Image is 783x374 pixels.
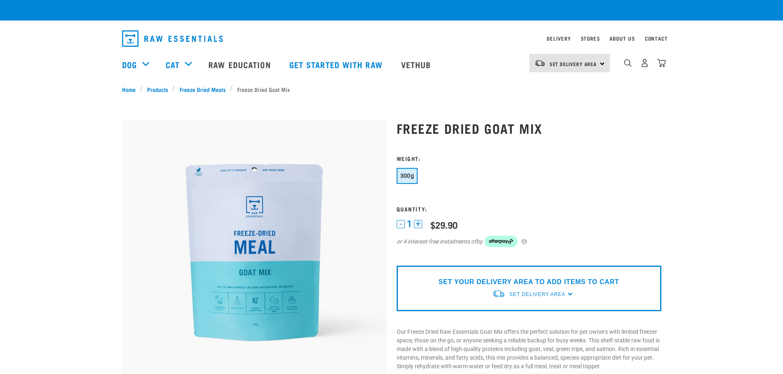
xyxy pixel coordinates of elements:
[485,236,517,247] img: Afterpay
[397,155,661,161] h3: Weight:
[397,236,661,247] div: or 4 interest-free instalments of by
[397,220,405,228] button: -
[397,121,661,135] h1: Freeze Dried Goat Mix
[166,58,180,71] a: Cat
[122,85,140,94] a: Home
[640,59,649,67] img: user.png
[657,59,666,67] img: home-icon@2x.png
[624,59,632,67] img: home-icon-1@2x.png
[439,277,619,287] p: SET YOUR DELIVERY AREA TO ADD ITEMS TO CART
[492,289,505,298] img: van-moving.png
[414,220,422,228] button: +
[200,48,281,81] a: Raw Education
[397,328,661,371] p: Our Freeze Dried Raw Essentials Goat Mix offers the perfect solution for pet owners with limited ...
[550,62,597,65] span: Set Delivery Area
[610,37,635,40] a: About Us
[393,48,441,81] a: Vethub
[509,291,565,297] span: Set Delivery Area
[397,206,661,212] h3: Quantity:
[122,58,137,71] a: Dog
[400,172,414,179] span: 300g
[281,48,393,81] a: Get started with Raw
[397,168,418,184] button: 300g
[645,37,668,40] a: Contact
[115,27,668,50] nav: dropdown navigation
[175,85,230,94] a: Freeze Dried Meals
[407,220,412,228] span: 1
[430,220,457,230] div: $29.90
[143,85,172,94] a: Products
[534,60,545,67] img: van-moving.png
[122,85,661,94] nav: breadcrumbs
[547,37,571,40] a: Delivery
[122,30,223,47] img: Raw Essentials Logo
[581,37,600,40] a: Stores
